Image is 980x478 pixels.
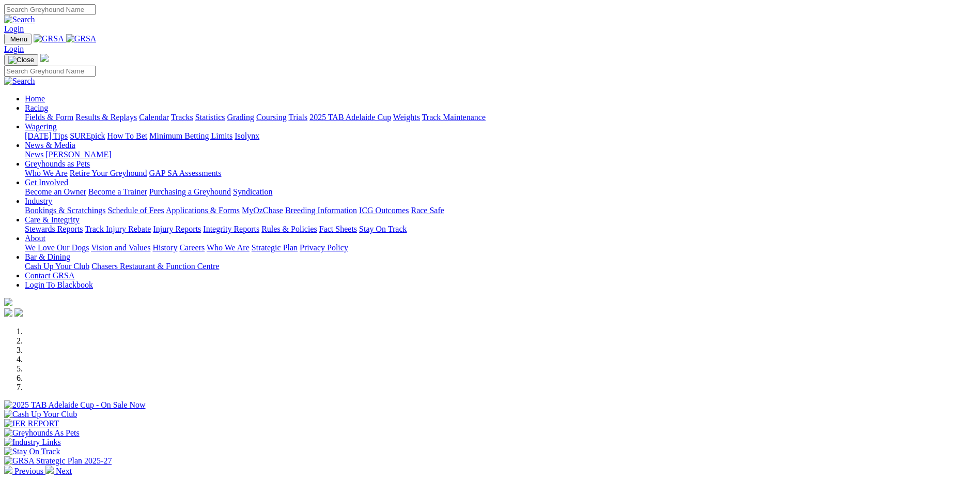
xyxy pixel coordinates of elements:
a: Isolynx [235,131,259,140]
a: Cash Up Your Club [25,262,89,271]
a: Login [4,24,24,33]
a: How To Bet [107,131,148,140]
img: Search [4,15,35,24]
img: logo-grsa-white.png [4,298,12,306]
a: Who We Are [207,243,250,252]
a: Next [45,467,72,475]
a: 2025 TAB Adelaide Cup [309,113,391,122]
a: Careers [179,243,205,252]
div: Care & Integrity [25,225,976,234]
img: 2025 TAB Adelaide Cup - On Sale Now [4,400,146,410]
a: Greyhounds as Pets [25,159,90,168]
a: Rules & Policies [261,225,317,233]
div: Racing [25,113,976,122]
a: News & Media [25,141,75,150]
a: Home [25,94,45,103]
a: Syndication [233,187,272,196]
a: [PERSON_NAME] [45,150,111,159]
a: Bar & Dining [25,252,70,261]
a: Statistics [195,113,225,122]
input: Search [4,4,96,15]
a: Weights [393,113,420,122]
a: Track Maintenance [422,113,486,122]
img: IER REPORT [4,419,59,428]
a: Track Injury Rebate [85,225,151,233]
a: Minimum Betting Limits [149,131,232,140]
div: Greyhounds as Pets [25,169,976,178]
a: Fields & Form [25,113,73,122]
a: Retire Your Greyhound [70,169,147,177]
img: twitter.svg [14,308,23,317]
a: SUREpick [70,131,105,140]
span: Menu [10,35,27,43]
div: News & Media [25,150,976,159]
img: Search [4,77,35,86]
a: Results & Replays [75,113,137,122]
a: Integrity Reports [203,225,259,233]
img: chevron-left-pager-white.svg [4,466,12,474]
a: Who We Are [25,169,68,177]
img: logo-grsa-white.png [40,54,49,62]
a: [DATE] Tips [25,131,68,140]
a: Contact GRSA [25,271,74,280]
div: Industry [25,206,976,215]
img: GRSA Strategic Plan 2025-27 [4,456,112,466]
a: Trials [288,113,307,122]
input: Search [4,66,96,77]
div: Bar & Dining [25,262,976,271]
button: Toggle navigation [4,34,32,44]
a: Privacy Policy [300,243,348,252]
div: About [25,243,976,252]
a: Become a Trainer [88,187,147,196]
button: Toggle navigation [4,54,38,66]
a: Care & Integrity [25,215,80,224]
a: Become an Owner [25,187,86,196]
img: Greyhounds As Pets [4,428,80,438]
a: Tracks [171,113,193,122]
a: Industry [25,197,52,205]
a: News [25,150,43,159]
a: MyOzChase [242,206,283,215]
a: Stay On Track [359,225,407,233]
img: GRSA [34,34,64,43]
a: Applications & Forms [166,206,240,215]
a: History [152,243,177,252]
a: Login To Blackbook [25,280,93,289]
a: Racing [25,103,48,112]
a: Previous [4,467,45,475]
img: facebook.svg [4,308,12,317]
a: Schedule of Fees [107,206,164,215]
a: Injury Reports [153,225,201,233]
a: Login [4,44,24,53]
a: Calendar [139,113,169,122]
img: Industry Links [4,438,61,447]
img: GRSA [66,34,97,43]
img: Stay On Track [4,447,60,456]
span: Previous [14,467,43,475]
a: Wagering [25,122,57,131]
img: Cash Up Your Club [4,410,77,419]
a: Strategic Plan [252,243,298,252]
a: Fact Sheets [319,225,357,233]
a: About [25,234,45,243]
a: Vision and Values [91,243,150,252]
div: Get Involved [25,187,976,197]
a: Chasers Restaurant & Function Centre [91,262,219,271]
a: Coursing [256,113,287,122]
a: We Love Our Dogs [25,243,89,252]
span: Next [56,467,72,475]
a: Stewards Reports [25,225,83,233]
img: chevron-right-pager-white.svg [45,466,54,474]
a: Get Involved [25,178,68,187]
a: Race Safe [411,206,444,215]
a: Purchasing a Greyhound [149,187,231,196]
a: Grading [227,113,254,122]
a: Bookings & Scratchings [25,206,105,215]
a: GAP SA Assessments [149,169,222,177]
a: ICG Outcomes [359,206,409,215]
div: Wagering [25,131,976,141]
img: Close [8,56,34,64]
a: Breeding Information [285,206,357,215]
